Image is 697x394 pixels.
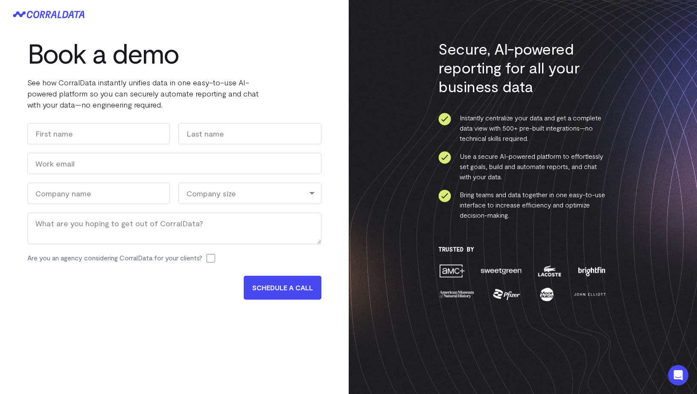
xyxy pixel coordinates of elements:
[438,190,607,220] li: Bring teams and data together in one easy-to-use interface to increase efficiency and optimize de...
[438,151,607,182] li: Use a secure AI-powered platform to effortlessly set goals, build and automate reports, and chat ...
[244,276,321,300] input: SCHEDULE A CALL
[27,123,170,144] input: First name
[27,153,321,174] input: Work email
[438,113,607,143] li: Instantly centralize your data and get a complete data view with 500+ pre-built integrations—no t...
[178,183,321,204] div: Company size
[438,246,607,253] h3: Trusted By
[27,183,170,204] input: Company name
[668,365,688,385] div: Open Intercom Messenger
[178,123,321,144] input: Last name
[27,77,283,110] p: See how CorralData instantly unifies data in one easy-to-use AI-powered platform so you can secur...
[27,38,283,68] h1: Book a demo
[27,253,202,263] label: Are you an agency considering CorralData for your clients?
[438,39,607,96] h3: Secure, AI-powered reporting for all your business data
